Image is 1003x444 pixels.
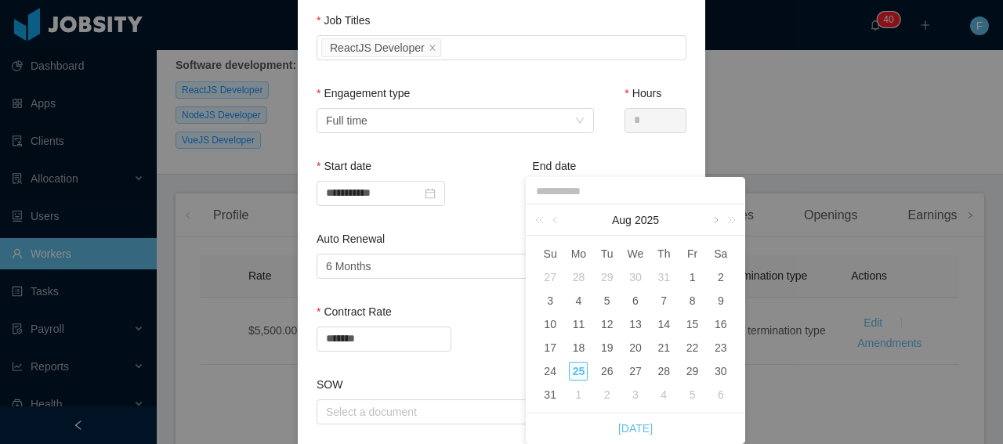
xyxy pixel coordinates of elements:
[330,39,425,56] div: ReactJS Developer
[650,242,678,265] th: Thu
[678,312,706,336] td: August 15, 2025
[536,242,564,265] th: Sun
[541,268,559,287] div: 27
[621,359,650,383] td: August 27, 2025
[536,359,564,383] td: August 24, 2025
[317,87,410,99] label: Engagement type
[317,160,371,172] label: Start date
[654,291,673,310] div: 7
[621,336,650,359] td: August 20, 2025
[569,385,588,404] div: 1
[626,315,645,334] div: 13
[650,312,678,336] td: August 14, 2025
[564,383,592,406] td: September 1, 2025
[707,265,735,289] td: August 2, 2025
[712,385,730,404] div: 6
[683,315,702,334] div: 15
[650,289,678,312] td: August 7, 2025
[678,265,706,289] td: August 1, 2025
[564,265,592,289] td: July 28, 2025
[650,247,678,261] span: Th
[626,338,645,357] div: 20
[707,247,735,261] span: Sa
[707,312,735,336] td: August 16, 2025
[707,242,735,265] th: Sat
[317,14,371,27] label: Job Titles
[536,247,564,261] span: Su
[569,315,588,334] div: 11
[654,385,673,404] div: 4
[683,385,702,404] div: 5
[598,315,617,334] div: 12
[650,383,678,406] td: September 4, 2025
[593,247,621,261] span: Tu
[326,109,368,132] div: Full time
[678,359,706,383] td: August 29, 2025
[317,305,392,318] label: Contract Rate
[598,291,617,310] div: 5
[541,385,559,404] div: 31
[536,312,564,336] td: August 10, 2025
[712,362,730,381] div: 30
[707,383,735,406] td: September 6, 2025
[569,291,588,310] div: 4
[593,289,621,312] td: August 5, 2025
[625,87,661,99] label: Hours
[707,359,735,383] td: August 30, 2025
[444,38,453,57] input: Job Titles
[626,385,645,404] div: 3
[610,204,633,236] a: Aug
[654,268,673,287] div: 31
[678,247,706,261] span: Fr
[719,204,739,236] a: Next year (Control + right)
[564,289,592,312] td: August 4, 2025
[541,315,559,334] div: 10
[650,359,678,383] td: August 28, 2025
[564,247,592,261] span: Mo
[707,336,735,359] td: August 23, 2025
[569,268,588,287] div: 28
[593,336,621,359] td: August 19, 2025
[532,160,576,172] label: End date
[712,268,730,287] div: 2
[626,362,645,381] div: 27
[626,291,645,310] div: 6
[621,247,650,261] span: We
[707,289,735,312] td: August 9, 2025
[621,312,650,336] td: August 13, 2025
[683,362,702,381] div: 29
[549,204,563,236] a: Previous month (PageUp)
[598,268,617,287] div: 29
[541,338,559,357] div: 17
[654,362,673,381] div: 28
[317,327,451,351] input: Contract Rate
[569,338,588,357] div: 18
[541,362,559,381] div: 24
[564,336,592,359] td: August 18, 2025
[678,289,706,312] td: August 8, 2025
[712,291,730,310] div: 9
[598,385,617,404] div: 2
[593,265,621,289] td: July 29, 2025
[593,312,621,336] td: August 12, 2025
[621,242,650,265] th: Wed
[536,265,564,289] td: July 27, 2025
[625,109,686,132] input: Hours
[317,378,342,391] label: SOW
[678,242,706,265] th: Fri
[650,336,678,359] td: August 21, 2025
[326,254,371,278] div: 6 Months
[621,383,650,406] td: September 3, 2025
[678,336,706,359] td: August 22, 2025
[429,43,436,52] i: icon: close
[326,404,660,420] div: Select a document
[564,312,592,336] td: August 11, 2025
[536,336,564,359] td: August 17, 2025
[541,291,559,310] div: 3
[598,362,617,381] div: 26
[683,291,702,310] div: 8
[618,413,653,443] a: [DATE]
[621,289,650,312] td: August 6, 2025
[712,338,730,357] div: 23
[626,268,645,287] div: 30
